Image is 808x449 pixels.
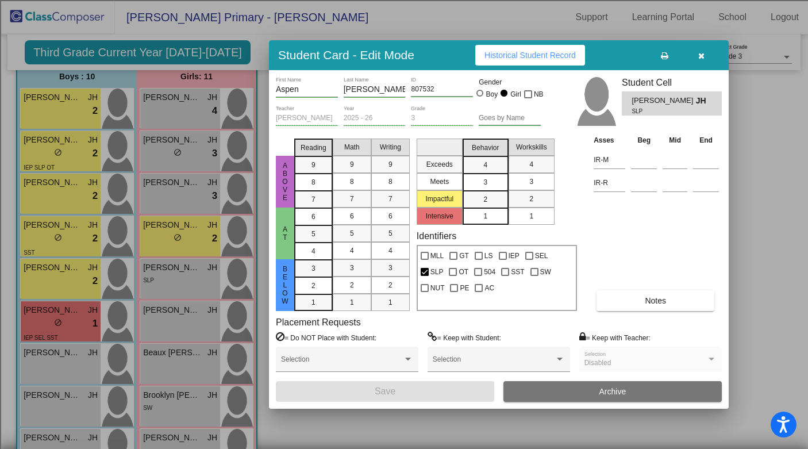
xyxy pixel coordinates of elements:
[375,386,395,396] span: Save
[350,245,354,256] span: 4
[459,249,469,263] span: GT
[350,194,354,204] span: 7
[5,151,803,162] div: Add Outline Template
[690,134,722,147] th: End
[5,203,803,213] div: Television/Radio
[344,114,406,122] input: year
[529,159,533,170] span: 4
[5,162,803,172] div: Search for Source
[483,211,487,221] span: 1
[388,228,393,239] span: 5
[5,5,240,15] div: Home
[5,182,803,193] div: Magazine
[311,281,315,291] span: 2
[350,280,354,290] span: 2
[509,249,520,263] span: IEP
[5,401,106,413] input: Search sources
[5,318,803,329] div: CANCEL
[483,160,487,170] span: 4
[484,281,494,295] span: AC
[411,86,473,94] input: Enter ID
[5,277,803,287] div: SAVE AND GO HOME
[5,131,803,141] div: Download
[350,297,354,308] span: 1
[696,95,712,107] span: JH
[5,391,803,401] div: MORE
[280,225,290,241] span: At
[388,245,393,256] span: 4
[5,339,803,350] div: New source
[460,281,469,295] span: PE
[276,381,494,402] button: Save
[278,48,414,62] h3: Student Card - Edit Mode
[280,162,290,202] span: Above
[5,15,106,27] input: Search outlines
[632,107,687,116] span: SLP
[503,381,722,402] button: Archive
[5,79,803,89] div: Sign out
[280,265,290,305] span: Below
[5,99,803,110] div: Move To ...
[594,151,625,168] input: assessment
[510,89,521,99] div: Girl
[5,58,803,68] div: Delete
[5,193,803,203] div: Newspaper
[516,142,547,152] span: Workskills
[5,246,803,256] div: CANCEL
[459,265,468,279] span: OT
[388,159,393,170] span: 9
[479,114,541,122] input: goes by name
[276,317,361,328] label: Placement Requests
[311,263,315,274] span: 3
[622,77,722,88] h3: Student Cell
[484,249,493,263] span: LS
[311,297,315,308] span: 1
[5,287,803,298] div: DELETE
[5,37,803,48] div: Sort New > Old
[380,142,401,152] span: Writing
[5,27,803,37] div: Sort A > Z
[529,194,533,204] span: 2
[535,249,548,263] span: SEL
[430,249,444,263] span: MLL
[483,194,487,205] span: 2
[388,280,393,290] span: 2
[534,87,544,101] span: NB
[660,134,690,147] th: Mid
[388,263,393,273] span: 3
[579,332,651,343] label: = Keep with Teacher:
[388,194,393,204] span: 7
[276,114,338,122] input: teacher
[344,142,360,152] span: Math
[529,211,533,221] span: 1
[594,174,625,191] input: assessment
[632,95,695,107] span: [PERSON_NAME]
[5,120,803,131] div: Rename Outline
[301,143,326,153] span: Reading
[5,110,803,120] div: Delete
[5,308,803,318] div: Home
[511,265,524,279] span: SST
[311,160,315,170] span: 9
[350,211,354,221] span: 6
[428,332,501,343] label: = Keep with Student:
[311,229,315,239] span: 5
[5,89,803,99] div: Rename
[599,387,626,396] span: Archive
[484,265,495,279] span: 504
[483,177,487,187] span: 3
[5,267,803,277] div: This outline has no content. Would you like to delete it?
[540,265,551,279] span: SW
[388,176,393,187] span: 8
[5,381,803,391] div: JOURNAL
[5,360,803,370] div: BOOK
[311,177,315,187] span: 8
[388,211,393,221] span: 6
[645,296,666,305] span: Notes
[484,51,576,60] span: Historical Student Record
[472,143,499,153] span: Behavior
[5,329,803,339] div: MOVE
[311,212,315,222] span: 6
[5,256,803,267] div: ???
[350,159,354,170] span: 9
